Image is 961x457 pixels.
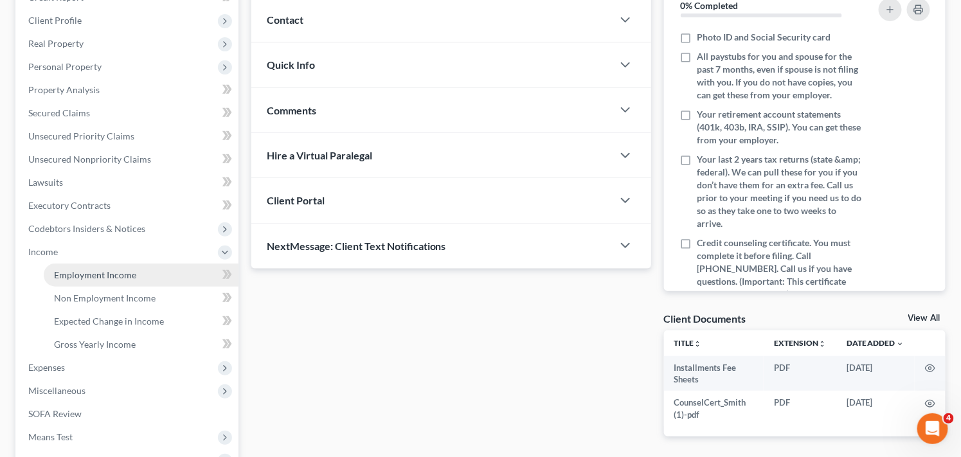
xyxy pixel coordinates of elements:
span: Expenses [28,362,65,373]
span: Unsecured Nonpriority Claims [28,154,151,165]
a: Secured Claims [18,102,238,125]
span: Comments [267,104,316,116]
span: Codebtors Insiders & Notices [28,223,145,234]
span: Your retirement account statements (401k, 403b, IRA, SSIP). You can get these from your employer. [697,108,865,147]
span: All paystubs for you and spouse for the past 7 months, even if spouse is not filing with you. If ... [697,50,865,102]
span: Income [28,246,58,257]
span: Your last 2 years tax returns (state &amp; federal). We can pull these for you if you don’t have ... [697,153,865,230]
span: Client Profile [28,15,82,26]
span: Real Property [28,38,84,49]
a: Date Added expand_more [847,338,904,348]
span: Quick Info [267,58,315,71]
span: Contact [267,13,303,26]
i: unfold_more [694,340,702,348]
a: Extensionunfold_more [774,338,826,348]
a: Property Analysis [18,78,238,102]
span: Miscellaneous [28,385,85,396]
span: Secured Claims [28,107,90,118]
a: Unsecured Priority Claims [18,125,238,148]
span: NextMessage: Client Text Notifications [267,240,446,252]
a: Unsecured Nonpriority Claims [18,148,238,171]
a: Non Employment Income [44,287,238,310]
span: Hire a Virtual Paralegal [267,149,372,161]
span: SOFA Review [28,408,82,419]
span: Credit counseling certificate. You must complete it before filing. Call [PHONE_NUMBER]. Call us i... [697,237,865,301]
div: Client Documents [664,312,746,325]
td: CounselCert_Smith (1)-pdf [664,391,764,426]
span: Client Portal [267,194,325,206]
span: Unsecured Priority Claims [28,130,134,141]
a: Employment Income [44,264,238,287]
span: Lawsuits [28,177,63,188]
a: Lawsuits [18,171,238,194]
iframe: Intercom live chat [917,413,948,444]
td: PDF [764,356,836,391]
span: Employment Income [54,269,136,280]
i: expand_more [897,340,904,348]
span: Non Employment Income [54,292,156,303]
span: Property Analysis [28,84,100,95]
td: [DATE] [836,391,915,426]
a: Expected Change in Income [44,310,238,333]
td: PDF [764,391,836,426]
a: View All [908,314,940,323]
span: Expected Change in Income [54,316,164,327]
span: Gross Yearly Income [54,339,136,350]
span: 4 [944,413,954,424]
span: Photo ID and Social Security card [697,31,831,44]
a: Titleunfold_more [674,338,702,348]
span: Executory Contracts [28,200,111,211]
td: [DATE] [836,356,915,391]
a: Executory Contracts [18,194,238,217]
i: unfold_more [818,340,826,348]
td: Installments Fee Sheets [664,356,764,391]
a: SOFA Review [18,402,238,426]
span: Personal Property [28,61,102,72]
a: Gross Yearly Income [44,333,238,356]
span: Means Test [28,431,73,442]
